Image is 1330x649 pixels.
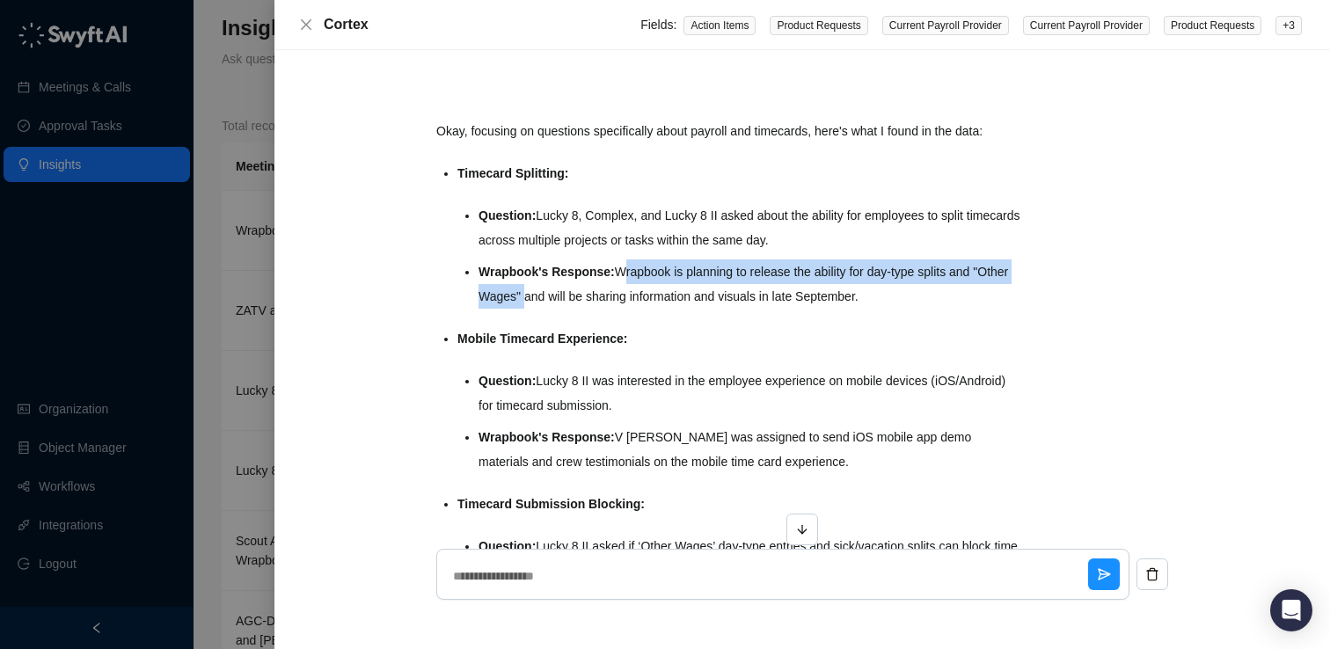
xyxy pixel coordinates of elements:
strong: Question: [479,208,536,222]
span: Current Payroll Provider [882,16,1009,35]
li: Lucky 8 II was interested in the employee experience on mobile devices (iOS/Android) for timecard... [479,368,1022,418]
li: Lucky 8 II asked if ‘Other Wages’ day-type entries and sick/vacation splits can block time card s... [479,534,1022,583]
li: Lucky 8, Complex, and Lucky 8 II asked about the ability for employees to split timecards across ... [479,203,1022,252]
strong: Timecard Splitting: [457,166,569,180]
span: Fields: [640,18,676,32]
span: Current Payroll Provider [1023,16,1150,35]
div: Cortex [324,14,640,35]
div: Open Intercom Messenger [1270,589,1312,631]
span: close [299,18,313,32]
strong: Mobile Timecard Experience: [457,332,627,346]
p: Okay, focusing on questions specifically about payroll and timecards, here's what I found in the ... [436,119,1022,143]
strong: Wrapbook's Response: [479,430,615,444]
button: Close [296,14,317,35]
li: V [PERSON_NAME] was assigned to send iOS mobile app demo materials and crew testimonials on the m... [479,425,1022,474]
span: + 3 [1275,16,1302,35]
strong: Question: [479,374,536,388]
strong: Timecard Submission Blocking: [457,497,645,511]
span: Product Requests [1164,16,1261,35]
strong: Question: [479,539,536,553]
li: Wrapbook is planning to release the ability for day-type splits and "Other Wages" and will be sha... [479,259,1022,309]
span: Product Requests [770,16,867,35]
span: Action Items [683,16,756,35]
strong: Wrapbook's Response: [479,265,615,279]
